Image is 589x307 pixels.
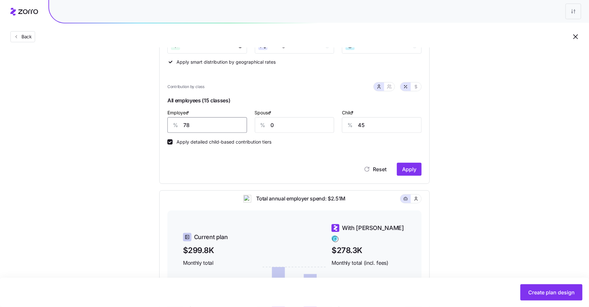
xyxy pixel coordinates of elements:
span: Apply [402,165,416,173]
label: Employee [167,109,190,116]
button: Reset [359,163,392,176]
span: $299.8K [183,244,257,256]
span: Total annual employer spend: $2.51M [251,195,346,203]
span: Monthly total [183,259,257,267]
span: Create plan design [528,288,575,296]
button: Apply [397,163,422,176]
label: Apply detailed child-based contribution tiers [173,139,271,145]
div: % [342,118,358,133]
span: All employees (15 classes) [167,95,422,109]
div: % [255,118,271,133]
label: Spouse [255,109,273,116]
span: Reset [373,165,386,173]
span: Monthly total (incl. fees) [332,259,406,267]
img: ai-icon.png [243,195,251,203]
label: Child [342,109,355,116]
span: $278.3K [332,244,406,256]
span: Back [19,33,32,40]
button: Back [10,31,35,42]
div: % [168,118,183,133]
span: Current plan [194,233,228,242]
span: With [PERSON_NAME] [342,224,404,233]
span: Contribution by class [167,84,204,90]
button: Create plan design [520,284,582,301]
